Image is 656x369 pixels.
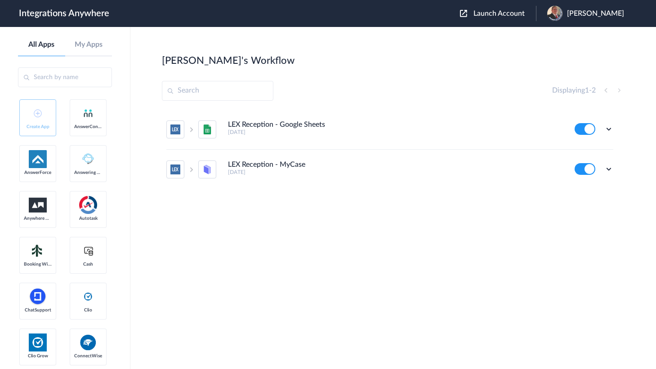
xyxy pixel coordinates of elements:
[18,67,112,87] input: Search by name
[74,170,102,175] span: Answering Service
[19,8,109,19] h1: Integrations Anywhere
[24,216,52,221] span: Anywhere Works
[552,86,596,95] h4: Displaying -
[228,129,562,135] h5: [DATE]
[79,150,97,168] img: Answering_service.png
[460,10,467,17] img: launch-acct-icon.svg
[83,245,94,256] img: cash-logo.svg
[74,216,102,221] span: Autotask
[24,124,52,129] span: Create App
[29,198,47,213] img: aww.png
[29,243,47,259] img: Setmore_Logo.svg
[18,40,65,49] a: All Apps
[162,55,295,67] h2: [PERSON_NAME]'s Workflow
[585,87,589,94] span: 1
[34,109,42,117] img: add-icon.svg
[74,307,102,313] span: Clio
[74,124,102,129] span: AnswerConnect
[24,353,52,359] span: Clio Grow
[24,307,52,313] span: ChatSupport
[74,262,102,267] span: Cash
[547,6,562,21] img: jason-pledge-people.PNG
[473,10,525,17] span: Launch Account
[29,288,47,306] img: chatsupport-icon.svg
[79,196,97,214] img: autotask.png
[228,120,325,129] h4: LEX Reception - Google Sheets
[24,262,52,267] span: Booking Widget
[65,40,112,49] a: My Apps
[83,108,94,119] img: answerconnect-logo.svg
[74,353,102,359] span: ConnectWise
[228,160,305,169] h4: LEX Reception - MyCase
[592,87,596,94] span: 2
[228,169,562,175] h5: [DATE]
[162,81,273,101] input: Search
[24,170,52,175] span: AnswerForce
[567,9,624,18] span: [PERSON_NAME]
[29,150,47,168] img: af-app-logo.svg
[29,333,47,351] img: Clio.jpg
[83,291,94,302] img: clio-logo.svg
[460,9,536,18] button: Launch Account
[79,333,97,351] img: connectwise.png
